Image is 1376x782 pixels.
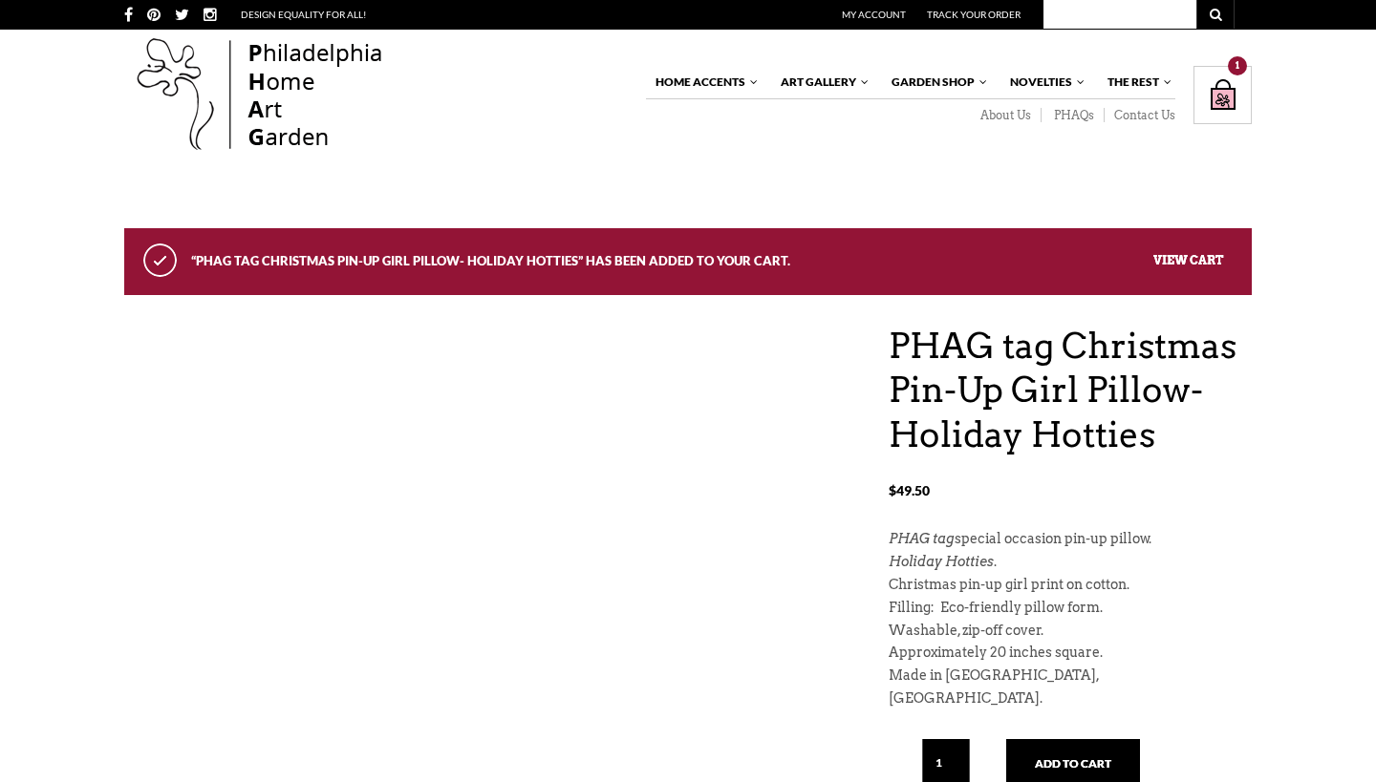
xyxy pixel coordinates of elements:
[124,228,1252,295] div: “PHAG tag Christmas Pin-Up Girl Pillow- Holiday Hotties” has been added to your cart.
[889,482,930,498] bdi: 49.50
[1105,108,1175,123] a: Contact Us
[889,482,896,498] span: $
[1098,66,1173,98] a: The Rest
[889,642,1252,665] p: Approximately 20 inches square.
[1153,252,1223,266] a: View cart
[889,574,1252,597] p: Christmas pin-up girl print on cotton.
[882,66,989,98] a: Garden Shop
[968,108,1042,123] a: About Us
[646,66,760,98] a: Home Accents
[1000,66,1086,98] a: Novelties
[889,551,1252,574] p: .
[1042,108,1105,123] a: PHAQs
[889,324,1252,457] h1: PHAG tag Christmas Pin-Up Girl Pillow- Holiday Hotties
[889,528,1252,551] p: special occasion pin-up pillow.
[927,9,1021,20] a: Track Your Order
[1228,56,1247,75] div: 1
[889,597,1252,620] p: Filling: Eco-friendly pillow form.
[889,620,1252,643] p: Washable, zip-off cover.
[889,665,1252,710] p: Made in [GEOGRAPHIC_DATA], [GEOGRAPHIC_DATA].
[842,9,906,20] a: My Account
[889,531,955,546] em: PHAG tag
[771,66,871,98] a: Art Gallery
[889,554,994,569] em: Holiday Hotties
